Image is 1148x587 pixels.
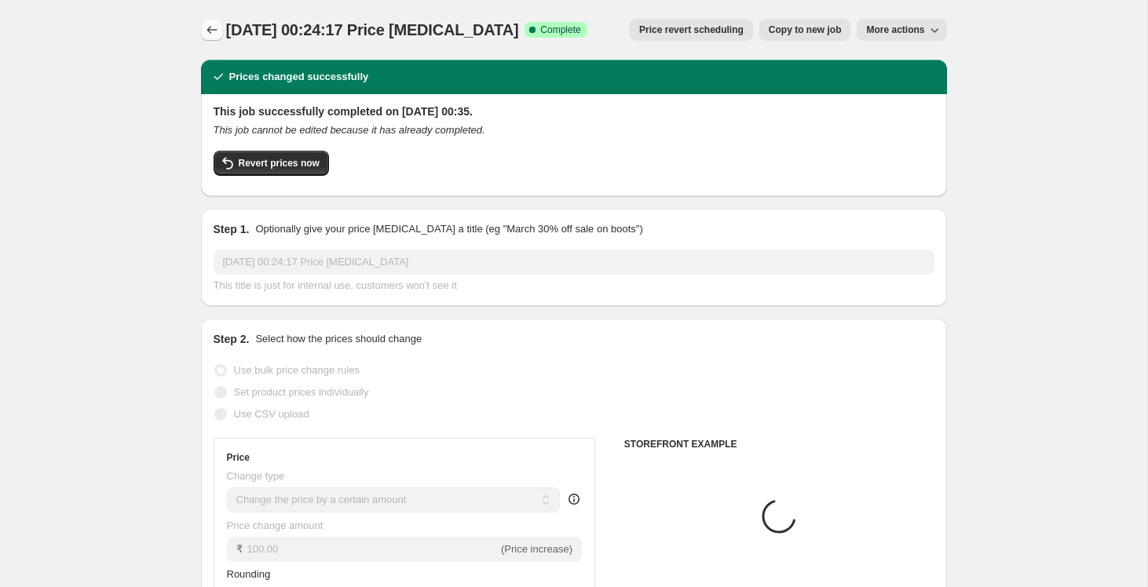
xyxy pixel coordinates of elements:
strike: Rs. 59.05 [861,555,905,571]
span: More actions [866,24,924,36]
h2: Step 2. [214,331,250,347]
div: Rs. 59.05 [633,555,677,571]
span: Change type [227,470,285,482]
button: More actions [857,19,946,41]
span: Use CSV upload [234,408,309,420]
input: -10.00 [247,537,499,562]
strike: Rs. 65.61 [682,555,726,571]
h6: STOREFRONT EXAMPLE [624,438,934,450]
span: (Price increase) [501,543,572,555]
button: Revert prices now [214,151,329,176]
i: This job cannot be edited because it has already completed. [214,124,485,136]
span: Copy to new job [769,24,842,36]
span: Rounding [227,568,271,580]
h2: This job successfully completed on [DATE] 00:35. [214,104,934,119]
h2: Prices changed successfully [229,69,369,85]
div: Rs. 53.15 [811,555,855,571]
button: Price change jobs [201,19,223,41]
span: This title is just for internal use, customers won't see it [214,279,457,291]
h2: Step 1. [214,221,250,237]
span: Complete [540,24,580,36]
span: ₹ [236,543,243,555]
h3: Price [227,451,250,464]
span: Placeholder [633,536,691,548]
span: [DATE] 00:24:17 Price [MEDICAL_DATA] [226,21,519,38]
span: Revert prices now [239,157,320,170]
span: Set product prices individually [234,386,369,398]
span: Price change amount [227,520,324,531]
input: 30% off holiday sale [214,250,934,275]
p: Select how the prices should change [255,331,422,347]
button: Price revert scheduling [630,19,753,41]
button: Copy to new job [759,19,851,41]
span: Use bulk price change rules [234,364,360,376]
div: help [566,491,582,507]
span: Price revert scheduling [639,24,744,36]
p: Optionally give your price [MEDICAL_DATA] a title (eg "March 30% off sale on boots") [255,221,642,237]
span: Placeholder [811,536,869,548]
